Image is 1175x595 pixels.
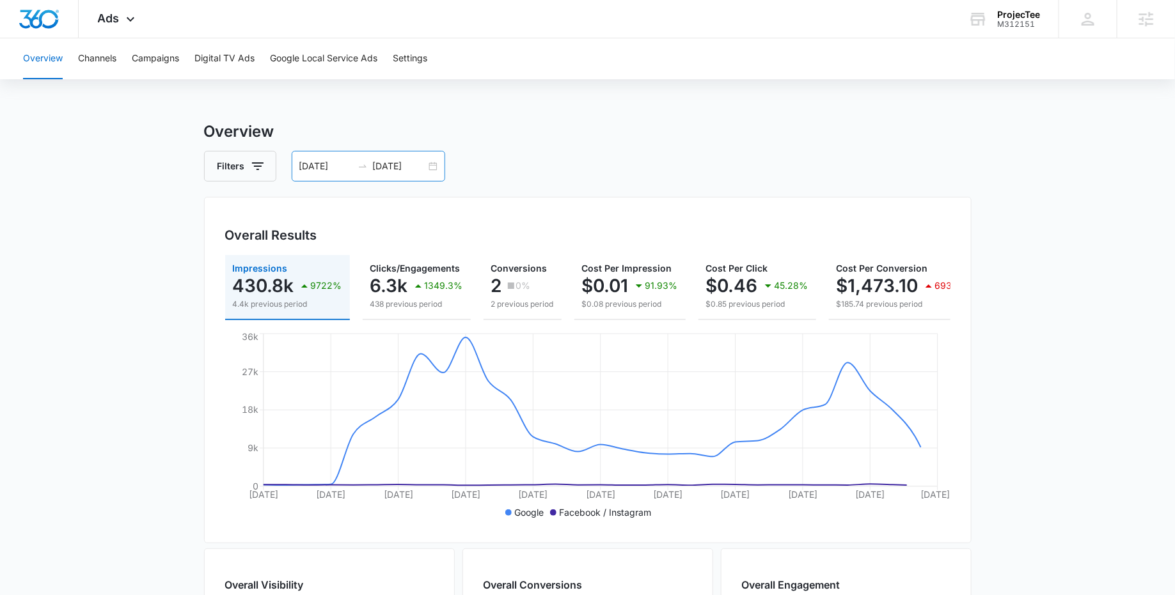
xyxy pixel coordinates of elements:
tspan: 9k [247,442,258,453]
div: account id [997,20,1040,29]
button: Overview [23,38,63,79]
tspan: [DATE] [788,489,817,500]
span: Cost Per Conversion [837,263,928,274]
span: Impressions [233,263,288,274]
img: tab_keywords_by_traffic_grey.svg [127,74,138,84]
p: Google [514,506,544,519]
p: 430.8k [233,275,294,296]
p: 9722% [311,281,342,290]
p: Facebook / Instagram [559,506,651,519]
tspan: 0 [252,481,258,491]
tspan: [DATE] [585,489,615,500]
p: $0.46 [706,275,758,296]
div: v 4.0.25 [36,20,63,31]
button: Channels [78,38,116,79]
span: Ads [98,12,120,25]
p: 91.93% [645,281,678,290]
tspan: [DATE] [653,489,682,500]
input: End date [373,159,426,173]
tspan: 18k [241,404,258,415]
p: 6.3k [370,275,408,296]
span: Conversions [491,263,548,274]
p: 2 previous period [491,298,554,310]
tspan: [DATE] [451,489,480,500]
button: Google Local Service Ads [270,38,377,79]
span: Cost Per Click [706,263,768,274]
span: swap-right [358,161,368,171]
h2: Overall Conversions [484,577,583,592]
p: $185.74 previous period [837,298,971,310]
p: 438 previous period [370,298,463,310]
img: tab_domain_overview_orange.svg [35,74,45,84]
p: 1349.3% [425,281,463,290]
p: $0.01 [582,275,629,296]
p: 0% [516,281,531,290]
p: $0.08 previous period [582,298,678,310]
div: Keywords by Traffic [141,75,216,84]
tspan: [DATE] [248,489,278,500]
h2: Overall Engagement [742,577,850,592]
p: $0.85 previous period [706,298,808,310]
p: 45.28% [775,281,808,290]
input: Start date [299,159,352,173]
h3: Overall Results [225,226,317,245]
div: Domain Overview [49,75,114,84]
p: 2 [491,275,502,296]
tspan: 36k [241,332,258,343]
tspan: [DATE] [316,489,345,500]
tspan: [DATE] [383,489,413,500]
span: Clicks/Engagements [370,263,461,274]
img: logo_orange.svg [20,20,31,31]
h2: Overall Visibility [225,577,348,592]
tspan: [DATE] [920,489,950,500]
p: $1,473.10 [837,275,919,296]
span: to [358,161,368,171]
div: Domain: [DOMAIN_NAME] [33,33,141,43]
p: 4.4k previous period [233,298,342,310]
img: website_grey.svg [20,33,31,43]
tspan: [DATE] [518,489,548,500]
div: account name [997,10,1040,20]
button: Campaigns [132,38,179,79]
tspan: 27k [241,366,258,377]
tspan: [DATE] [855,489,885,500]
button: Digital TV Ads [194,38,255,79]
p: 693.11% [935,281,971,290]
tspan: [DATE] [720,489,750,500]
h3: Overview [204,120,972,143]
button: Settings [393,38,427,79]
button: Filters [204,151,276,182]
span: Cost Per Impression [582,263,672,274]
